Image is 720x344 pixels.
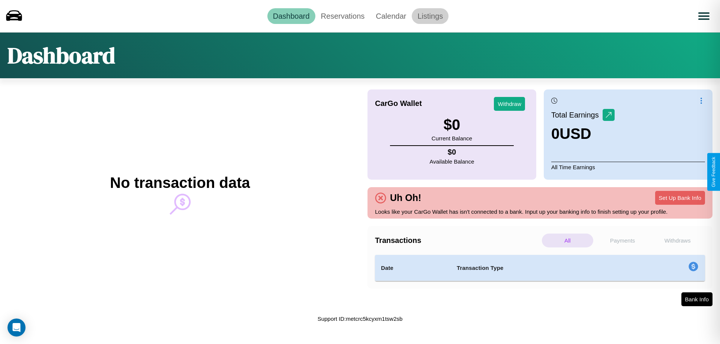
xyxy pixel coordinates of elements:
a: Reservations [315,8,370,24]
p: Total Earnings [551,108,603,122]
h4: Date [381,264,445,273]
h2: No transaction data [110,174,250,191]
p: Available Balance [430,156,474,167]
h1: Dashboard [7,40,115,71]
p: All [542,234,593,247]
p: Current Balance [432,133,472,143]
p: All Time Earnings [551,162,705,172]
div: Open Intercom Messenger [7,319,25,337]
h4: $ 0 [430,148,474,156]
button: Open menu [693,6,714,27]
h4: CarGo Wallet [375,99,422,108]
h3: $ 0 [432,116,472,133]
p: Support ID: metcrc5kcyxm1tsw2sb [318,314,403,324]
p: Withdraws [652,234,703,247]
h4: Uh Oh! [386,192,425,203]
button: Withdraw [494,97,525,111]
table: simple table [375,255,705,281]
a: Calendar [370,8,412,24]
h4: Transaction Type [457,264,627,273]
p: Payments [597,234,648,247]
p: Looks like your CarGo Wallet has isn't connected to a bank. Input up your banking info to finish ... [375,207,705,217]
h3: 0 USD [551,125,615,142]
a: Listings [412,8,448,24]
a: Dashboard [267,8,315,24]
div: Give Feedback [711,157,716,187]
h4: Transactions [375,236,540,245]
button: Set Up Bank Info [655,191,705,205]
button: Bank Info [681,292,712,306]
